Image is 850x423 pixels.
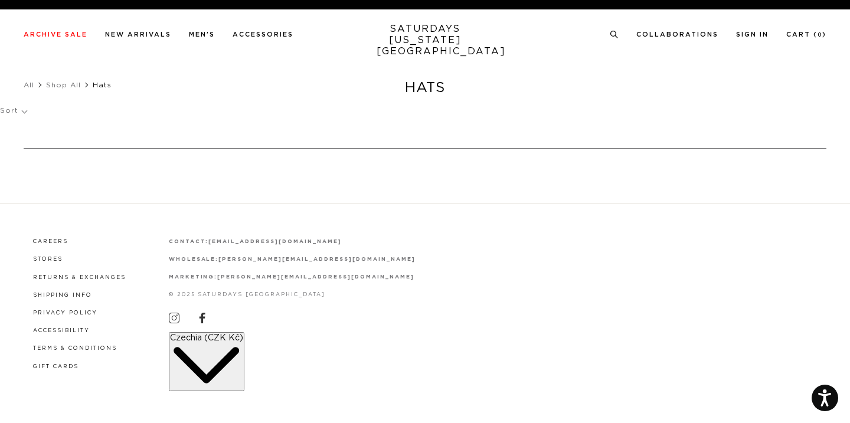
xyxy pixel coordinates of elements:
a: Shipping Info [33,293,92,298]
button: Czechia (CZK Kč) [169,332,244,391]
p: © 2025 Saturdays [GEOGRAPHIC_DATA] [169,290,416,299]
strong: contact: [169,239,209,244]
a: All [24,81,34,88]
a: Returns & Exchanges [33,275,126,280]
a: [PERSON_NAME][EMAIL_ADDRESS][DOMAIN_NAME] [218,257,415,262]
a: Men's [189,31,215,38]
a: Cart (0) [786,31,826,38]
a: Sign In [736,31,769,38]
a: Accessibility [33,328,90,333]
small: 0 [818,32,822,38]
a: Accessories [233,31,293,38]
strong: wholesale: [169,257,219,262]
a: Careers [33,239,68,244]
a: Privacy Policy [33,310,97,316]
a: Archive Sale [24,31,87,38]
a: [PERSON_NAME][EMAIL_ADDRESS][DOMAIN_NAME] [217,274,414,280]
a: Gift Cards [33,364,79,369]
a: SATURDAYS[US_STATE][GEOGRAPHIC_DATA] [377,24,474,57]
a: Shop All [46,81,81,88]
a: Stores [33,257,63,262]
strong: marketing: [169,274,218,280]
a: Terms & Conditions [33,346,117,351]
a: [EMAIL_ADDRESS][DOMAIN_NAME] [208,239,341,244]
a: New Arrivals [105,31,171,38]
a: Collaborations [636,31,718,38]
span: Hats [93,81,112,88]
